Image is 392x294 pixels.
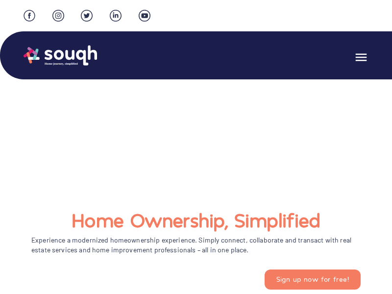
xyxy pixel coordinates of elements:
iframe: Souqh it up! Make homeownership stress-free! [31,109,361,207]
img: Twitter Social Icon [81,10,93,22]
img: Souqh Logo [24,44,97,67]
button: Sign up now for free! [265,269,361,290]
img: Facebook Social Icon [24,10,35,22]
img: Instagram Social Icon [52,10,64,22]
div: Experience a modernized homeownership experience. Simply connect, collaborate and transact with r... [31,235,361,255]
img: Youtube Social Icon [139,10,150,22]
h1: Home Ownership, Simplified [31,210,361,229]
div: Sign up now for free! [276,273,349,286]
img: LinkedIn Social Icon [110,10,122,22]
